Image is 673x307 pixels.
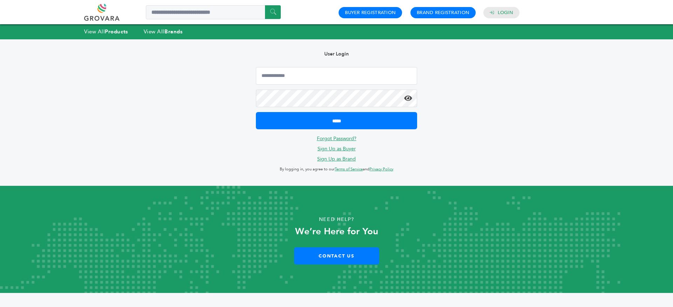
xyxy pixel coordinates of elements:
a: Terms of Service [335,166,363,172]
a: Buyer Registration [345,9,396,16]
a: View AllProducts [84,28,128,35]
strong: Brands [164,28,183,35]
strong: We’re Here for You [295,225,378,238]
p: By logging in, you agree to our and [256,165,417,174]
a: View AllBrands [144,28,183,35]
a: Privacy Policy [369,166,393,172]
p: Need Help? [34,214,639,225]
a: Forgot Password? [317,135,356,142]
a: Login [498,9,513,16]
strong: Products [105,28,128,35]
b: User Login [324,51,349,57]
input: Password [256,90,417,107]
a: Contact Us [294,247,379,264]
a: Brand Registration [417,9,469,16]
a: Sign Up as Buyer [318,145,356,152]
input: Search a product or brand... [146,5,281,19]
a: Sign Up as Brand [317,156,356,162]
input: Email Address [256,67,417,85]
